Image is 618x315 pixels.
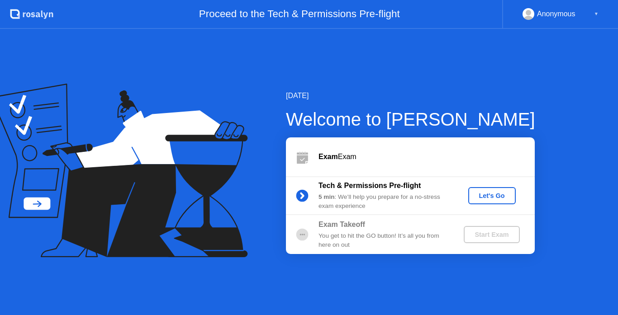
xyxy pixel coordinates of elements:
[594,8,599,20] div: ▼
[319,151,535,162] div: Exam
[319,182,421,189] b: Tech & Permissions Pre-flight
[286,106,535,133] div: Welcome to [PERSON_NAME]
[472,192,512,199] div: Let's Go
[468,187,516,204] button: Let's Go
[319,193,449,211] div: : We’ll help you prepare for a no-stress exam experience
[319,231,449,250] div: You get to hit the GO button! It’s all you from here on out
[319,193,335,200] b: 5 min
[467,231,516,238] div: Start Exam
[464,226,519,243] button: Start Exam
[286,90,535,101] div: [DATE]
[319,221,365,228] b: Exam Takeoff
[537,8,575,20] div: Anonymous
[319,153,338,160] b: Exam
